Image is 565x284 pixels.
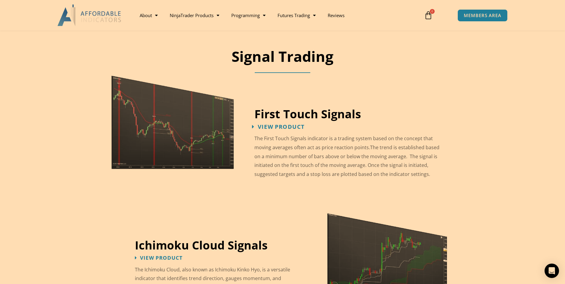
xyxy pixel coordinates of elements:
[322,8,351,22] a: Reviews
[545,264,559,278] div: Open Intercom Messenger
[415,7,442,24] a: 0
[254,106,361,122] a: First Touch Signals
[430,9,435,14] span: 0
[135,255,183,260] a: View Product
[134,8,417,22] nav: Menu
[140,255,183,260] span: View Product
[134,8,164,22] a: About
[464,13,501,18] span: MEMBERS AREA
[254,134,445,179] p: The First Touch Signals indicator is a trading system based on the concept that moving averages o...
[111,63,235,169] img: First Touch Signals 1 | Affordable Indicators – NinjaTrader
[164,8,225,22] a: NinjaTrader Products
[98,47,467,66] h2: Signal Trading
[258,124,305,130] span: View Product
[457,9,508,22] a: MEMBERS AREA
[252,124,305,130] a: View Product
[272,8,322,22] a: Futures Trading
[135,237,268,253] a: Ichimoku Cloud Signals
[57,5,122,26] img: LogoAI | Affordable Indicators – NinjaTrader
[225,8,272,22] a: Programming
